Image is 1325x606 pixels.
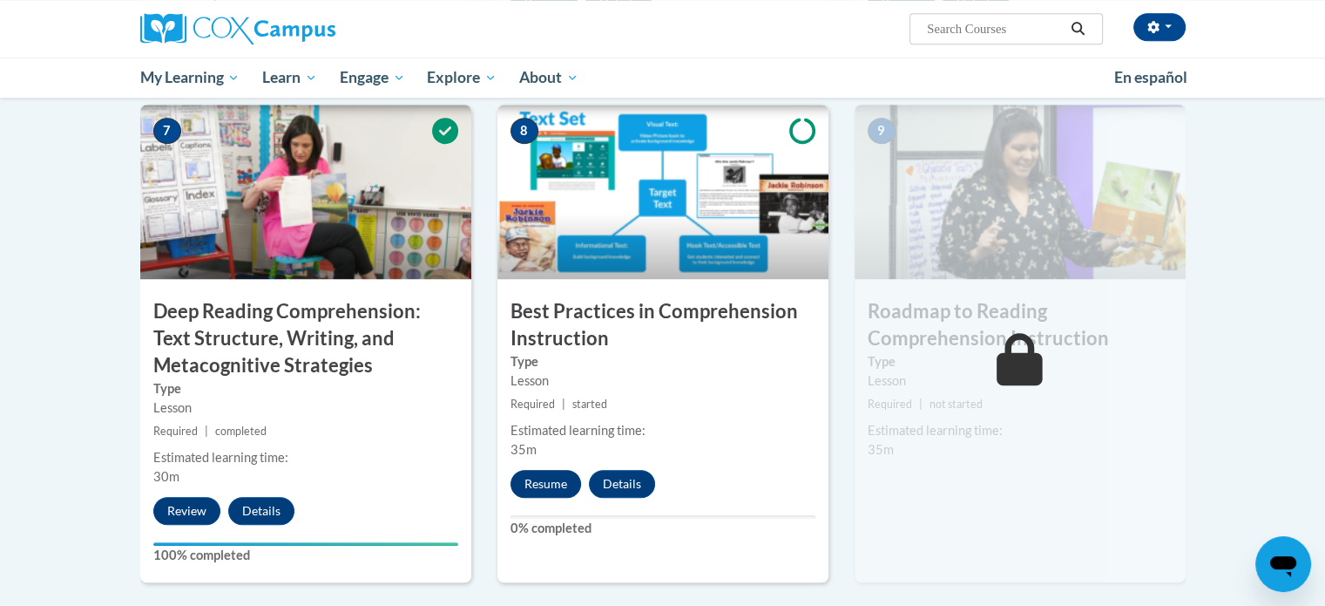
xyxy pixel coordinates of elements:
img: Course Image [140,105,471,279]
img: Course Image [855,105,1186,279]
input: Search Courses [925,18,1065,39]
a: Learn [251,58,328,98]
div: Lesson [153,398,458,418]
div: Lesson [868,371,1173,391]
button: Resume [510,470,581,498]
span: 35m [868,442,894,457]
img: Cox Campus [140,13,335,44]
span: 7 [153,118,181,144]
span: started [572,398,607,411]
button: Details [228,497,294,525]
button: Account Settings [1133,13,1186,41]
div: Estimated learning time: [510,421,815,440]
a: Explore [416,58,508,98]
span: not started [930,398,983,411]
span: 35m [510,442,537,457]
a: En español [1103,59,1199,96]
div: Estimated learning time: [868,421,1173,440]
span: completed [215,425,267,438]
button: Details [589,470,655,498]
span: My Learning [139,67,240,88]
a: About [508,58,590,98]
h3: Roadmap to Reading Comprehension Instruction [855,298,1186,352]
span: Required [868,398,912,411]
span: Learn [262,67,317,88]
span: Required [153,425,198,438]
div: Your progress [153,542,458,546]
iframe: Button to launch messaging window [1255,536,1311,592]
span: 9 [868,118,896,144]
span: | [919,398,923,411]
span: 30m [153,469,179,484]
a: Cox Campus [140,13,471,44]
span: En español [1114,68,1187,86]
span: | [205,425,208,438]
div: Lesson [510,371,815,391]
span: Required [510,398,555,411]
div: Estimated learning time: [153,448,458,467]
div: Main menu [114,58,1212,98]
img: Course Image [497,105,828,279]
h3: Deep Reading Comprehension: Text Structure, Writing, and Metacognitive Strategies [140,298,471,378]
label: 100% completed [153,546,458,565]
a: Engage [328,58,416,98]
label: Type [510,352,815,371]
h3: Best Practices in Comprehension Instruction [497,298,828,352]
button: Review [153,497,220,525]
label: Type [868,352,1173,371]
a: My Learning [129,58,252,98]
label: Type [153,379,458,398]
span: 8 [510,118,538,144]
span: | [562,398,565,411]
span: Explore [427,67,497,88]
span: Engage [340,67,405,88]
button: Search [1065,18,1091,39]
span: About [519,67,578,88]
label: 0% completed [510,519,815,538]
